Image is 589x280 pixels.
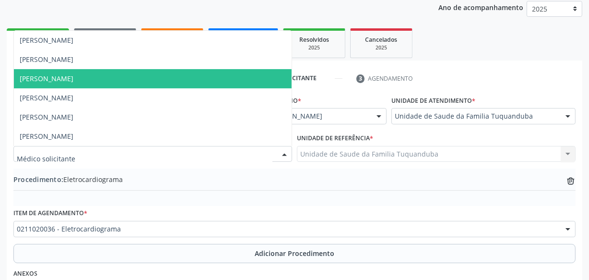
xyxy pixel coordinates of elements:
[290,44,338,51] div: 2025
[357,44,405,51] div: 2025
[395,111,556,121] span: Unidade de Saude da Familia Tuquanduba
[20,74,73,83] span: [PERSON_NAME]
[13,244,576,263] button: Adicionar Procedimento
[438,1,523,13] p: Ano de acompanhamento
[17,224,556,234] span: 0211020036 - Eletrocardiograma
[391,93,475,108] label: Unidade de atendimento
[13,174,123,184] span: Eletrocardiograma
[20,112,73,122] span: [PERSON_NAME]
[20,36,73,45] span: [PERSON_NAME]
[299,36,329,44] span: Resolvidos
[20,93,73,102] span: [PERSON_NAME]
[17,149,272,169] input: Médico solicitante
[297,131,373,146] label: Unidade de referência
[20,55,73,64] span: [PERSON_NAME]
[13,175,63,184] span: Procedimento:
[255,248,334,258] span: Adicionar Procedimento
[365,36,398,44] span: Cancelados
[269,111,367,121] span: [PERSON_NAME]
[13,206,87,221] label: Item de agendamento
[20,132,73,141] span: [PERSON_NAME]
